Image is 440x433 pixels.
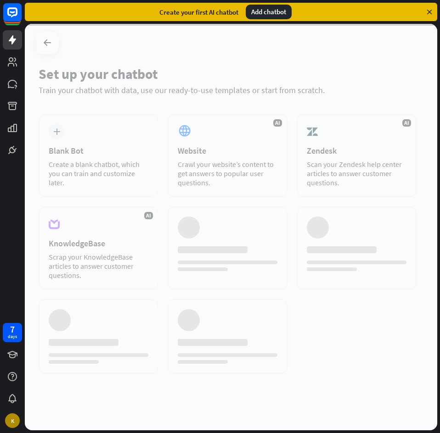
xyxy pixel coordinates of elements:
[8,333,17,340] div: days
[246,5,292,19] div: Add chatbot
[3,323,22,342] a: 7 days
[10,325,15,333] div: 7
[5,413,20,428] div: K
[159,8,238,17] div: Create your first AI chatbot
